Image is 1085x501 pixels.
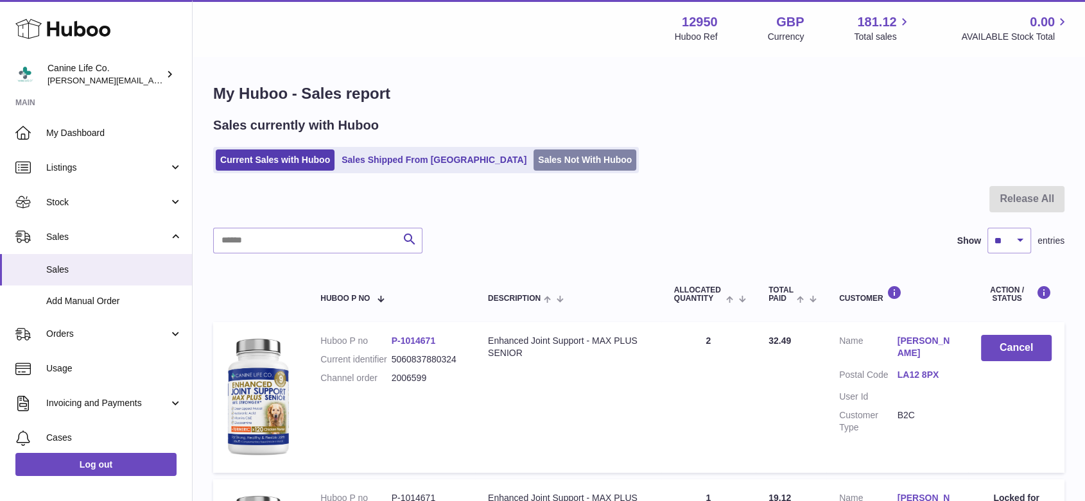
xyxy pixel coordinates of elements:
[392,335,436,346] a: P-1014671
[46,362,182,375] span: Usage
[854,31,911,43] span: Total sales
[661,322,756,472] td: 2
[46,231,169,243] span: Sales
[213,117,379,134] h2: Sales currently with Huboo
[15,65,35,84] img: kevin@clsgltd.co.uk
[392,372,462,384] dd: 2006599
[337,149,531,171] a: Sales Shipped From [GEOGRAPHIC_DATA]
[1037,235,1064,247] span: entries
[46,295,182,307] span: Add Manual Order
[981,285,1052,303] div: Action / Status
[320,294,370,303] span: Huboo P no
[839,335,898,362] dt: Name
[320,335,391,347] dt: Huboo P no
[534,149,636,171] a: Sales Not With Huboo
[839,409,898,434] dt: Customer Type
[1030,13,1055,31] span: 0.00
[981,335,1052,361] button: Cancel
[46,127,182,139] span: My Dashboard
[961,31,1070,43] span: AVAILABLE Stock Total
[48,75,257,85] span: [PERSON_NAME][EMAIL_ADDRESS][DOMAIN_NAME]
[961,13,1070,43] a: 0.00 AVAILABLE Stock Total
[320,372,391,384] dt: Channel order
[675,31,718,43] div: Huboo Ref
[46,397,169,409] span: Invoicing and Payments
[674,286,723,303] span: ALLOCATED Quantity
[957,235,981,247] label: Show
[839,369,898,384] dt: Postal Code
[46,328,169,340] span: Orders
[768,31,804,43] div: Currency
[46,432,182,444] span: Cases
[768,286,794,303] span: Total paid
[768,335,791,346] span: 32.49
[898,369,956,381] a: LA12 8PX
[48,62,163,87] div: Canine Life Co.
[15,453,177,476] a: Log out
[857,13,896,31] span: 181.12
[776,13,804,31] strong: GBP
[854,13,911,43] a: 181.12 Total sales
[213,83,1064,104] h1: My Huboo - Sales report
[46,196,169,208] span: Stock
[320,353,391,366] dt: Current identifier
[839,391,898,403] dt: User Id
[839,285,955,303] div: Customer
[898,335,956,359] a: [PERSON_NAME]
[46,264,182,276] span: Sales
[488,335,648,359] div: Enhanced Joint Support - MAX PLUS SENIOR
[898,409,956,434] dd: B2C
[46,162,169,174] span: Listings
[488,294,541,303] span: Description
[226,335,290,457] img: 129501732536582.jpg
[392,353,462,366] dd: 5060837880324
[682,13,718,31] strong: 12950
[216,149,334,171] a: Current Sales with Huboo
